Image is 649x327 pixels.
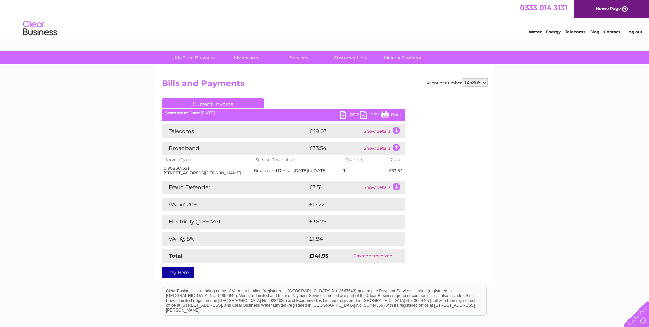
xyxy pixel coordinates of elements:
b: Statement Date: [165,110,200,116]
span: to [308,168,312,173]
a: PDF [340,111,360,121]
td: Show details [362,142,405,155]
strong: Total [169,253,183,259]
th: Cost [387,155,404,164]
a: My Clear Business [167,51,223,64]
h2: Bills and Payments [162,78,488,92]
td: Telecoms [162,124,308,138]
td: Payment received [341,249,404,263]
td: £36.79 [308,215,391,229]
a: Current Invoice [162,98,264,108]
th: Service Type [162,155,252,164]
td: Broadband Rental [DATE] [DATE] [252,164,342,177]
div: Clear Business is a trading name of Verastar Limited (registered in [GEOGRAPHIC_DATA] No. 3667643... [163,4,486,33]
td: £17.22 [308,198,390,211]
a: Water [529,29,542,34]
td: Fraud Defender [162,181,308,194]
a: Blog [589,29,599,34]
td: Electricity @ 5% VAT [162,215,308,229]
a: My Account [219,51,275,64]
td: Show details [362,181,405,194]
td: 1 [342,164,387,177]
a: Services [271,51,327,64]
td: VAT @ 20% [162,198,308,211]
strong: £141.93 [309,253,328,259]
a: Print [381,111,401,121]
a: Contact [603,29,620,34]
a: Pay Here [162,267,194,278]
th: Quantity [342,155,387,164]
div: [DATE] [162,111,405,116]
th: Service Description [252,155,342,164]
a: Energy [546,29,561,34]
img: logo.png [23,18,57,39]
td: £33.54 [308,142,362,155]
a: 0333 014 3131 [520,3,567,12]
td: VAT @ 5% [162,232,308,246]
a: Log out [626,29,642,34]
div: Account number [426,78,488,87]
a: CSV [360,111,381,121]
div: 01908367391 [STREET_ADDRESS][PERSON_NAME] [164,166,251,175]
td: £49.03 [308,124,362,138]
a: Telecoms [565,29,585,34]
td: £3.51 [308,181,362,194]
td: £1.84 [308,232,388,246]
td: Show details [362,124,405,138]
a: Customer Help [323,51,379,64]
td: £33.54 [387,164,404,177]
a: Make A Payment [375,51,431,64]
td: Broadband [162,142,308,155]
